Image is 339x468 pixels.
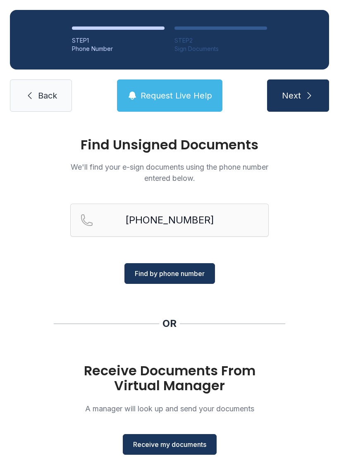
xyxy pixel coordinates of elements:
[133,439,206,449] span: Receive my documents
[38,90,57,101] span: Back
[141,90,212,101] span: Request Live Help
[70,363,269,393] h1: Receive Documents From Virtual Manager
[70,403,269,414] p: A manager will look up and send your documents
[135,269,205,278] span: Find by phone number
[162,317,177,330] div: OR
[70,161,269,184] p: We'll find your e-sign documents using the phone number entered below.
[174,45,267,53] div: Sign Documents
[70,204,269,237] input: Reservation phone number
[282,90,301,101] span: Next
[72,36,165,45] div: STEP 1
[72,45,165,53] div: Phone Number
[70,138,269,151] h1: Find Unsigned Documents
[174,36,267,45] div: STEP 2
